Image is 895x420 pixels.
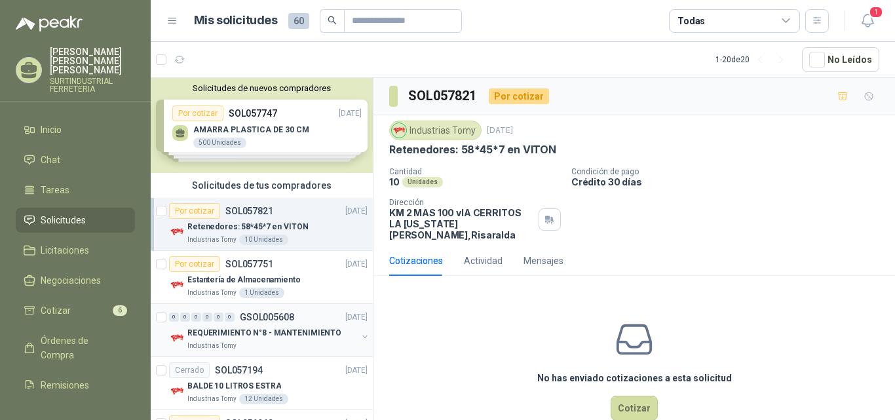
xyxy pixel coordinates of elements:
[392,123,406,138] img: Company Logo
[288,13,309,29] span: 60
[239,288,284,298] div: 1 Unidades
[802,47,879,72] button: No Leídos
[169,203,220,219] div: Por cotizar
[389,121,482,140] div: Industrias Tomy
[239,394,288,404] div: 12 Unidades
[345,364,368,377] p: [DATE]
[16,268,135,293] a: Negociaciones
[151,357,373,410] a: CerradoSOL057194[DATE] Company LogoBALDE 10 LITROS ESTRAIndustrias Tomy12 Unidades
[151,198,373,251] a: Por cotizarSOL057821[DATE] Company LogoRetenedores: 58*45*7 en VITONIndustrias Tomy10 Unidades
[408,86,478,106] h3: SOL057821
[187,274,301,286] p: Estantería de Almacenamiento
[389,207,533,240] p: KM 2 MAS 100 vIA CERRITOS LA [US_STATE] [PERSON_NAME] , Risaralda
[677,14,705,28] div: Todas
[187,341,237,351] p: Industrias Tomy
[169,277,185,293] img: Company Logo
[169,383,185,399] img: Company Logo
[16,298,135,323] a: Cotizar6
[156,83,368,93] button: Solicitudes de nuevos compradores
[389,143,556,157] p: Retenedores: 58*45*7 en VITON
[215,366,263,375] p: SOL057194
[345,205,368,218] p: [DATE]
[389,167,561,176] p: Cantidad
[345,258,368,271] p: [DATE]
[194,11,278,30] h1: Mis solicitudes
[345,311,368,324] p: [DATE]
[389,254,443,268] div: Cotizaciones
[16,16,83,31] img: Logo peakr
[16,238,135,263] a: Licitaciones
[169,362,210,378] div: Cerrado
[16,147,135,172] a: Chat
[187,235,237,245] p: Industrias Tomy
[191,313,201,322] div: 0
[214,313,223,322] div: 0
[41,378,89,392] span: Remisiones
[537,371,732,385] h3: No has enviado cotizaciones a esta solicitud
[328,16,337,25] span: search
[41,273,101,288] span: Negociaciones
[151,173,373,198] div: Solicitudes de tus compradores
[571,176,890,187] p: Crédito 30 días
[239,235,288,245] div: 10 Unidades
[389,198,533,207] p: Dirección
[41,303,71,318] span: Cotizar
[489,88,549,104] div: Por cotizar
[169,313,179,322] div: 0
[41,334,123,362] span: Órdenes de Compra
[113,305,127,316] span: 6
[715,49,791,70] div: 1 - 20 de 20
[187,221,309,233] p: Retenedores: 58*45*7 en VITON
[16,373,135,398] a: Remisiones
[41,123,62,137] span: Inicio
[169,224,185,240] img: Company Logo
[187,394,237,404] p: Industrias Tomy
[225,259,273,269] p: SOL057751
[41,213,86,227] span: Solicitudes
[187,380,281,392] p: BALDE 10 LITROS ESTRA
[169,330,185,346] img: Company Logo
[487,124,513,137] p: [DATE]
[202,313,212,322] div: 0
[225,313,235,322] div: 0
[389,176,400,187] p: 10
[41,243,89,258] span: Licitaciones
[41,153,60,167] span: Chat
[225,206,273,216] p: SOL057821
[16,117,135,142] a: Inicio
[869,6,883,18] span: 1
[16,208,135,233] a: Solicitudes
[187,288,237,298] p: Industrias Tomy
[151,78,373,173] div: Solicitudes de nuevos compradoresPor cotizarSOL057747[DATE] AMARRA PLASTICA DE 30 CM500 UnidadesP...
[524,254,563,268] div: Mensajes
[856,9,879,33] button: 1
[402,177,443,187] div: Unidades
[180,313,190,322] div: 0
[169,309,370,351] a: 0 0 0 0 0 0 GSOL005608[DATE] Company LogoREQUERIMIENTO N°8 - MANTENIMIENTOIndustrias Tomy
[50,47,135,75] p: [PERSON_NAME] [PERSON_NAME] [PERSON_NAME]
[169,256,220,272] div: Por cotizar
[151,251,373,304] a: Por cotizarSOL057751[DATE] Company LogoEstantería de AlmacenamientoIndustrias Tomy1 Unidades
[41,183,69,197] span: Tareas
[464,254,503,268] div: Actividad
[50,77,135,93] p: SURTINDUSTRIAL FERRETERIA
[240,313,294,322] p: GSOL005608
[187,327,341,339] p: REQUERIMIENTO N°8 - MANTENIMIENTO
[16,328,135,368] a: Órdenes de Compra
[571,167,890,176] p: Condición de pago
[16,178,135,202] a: Tareas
